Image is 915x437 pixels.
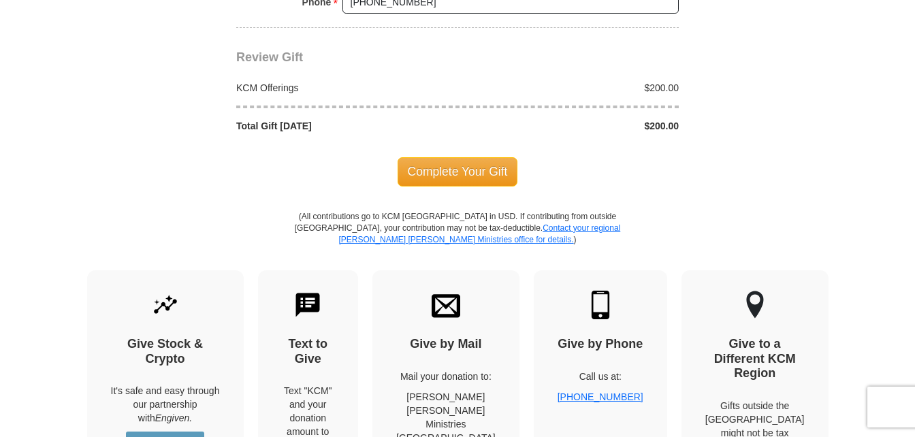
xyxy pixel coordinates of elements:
[705,337,805,381] h4: Give to a Different KCM Region
[294,211,621,270] p: (All contributions go to KCM [GEOGRAPHIC_DATA] in USD. If contributing from outside [GEOGRAPHIC_D...
[457,119,686,133] div: $200.00
[111,384,220,425] p: It's safe and easy through our partnership with
[558,370,643,383] p: Call us at:
[396,370,496,383] p: Mail your donation to:
[338,223,620,244] a: Contact your regional [PERSON_NAME] [PERSON_NAME] Ministries office for details.
[558,391,643,402] a: [PHONE_NUMBER]
[745,291,765,319] img: other-region
[586,291,615,319] img: mobile.svg
[457,81,686,95] div: $200.00
[396,337,496,352] h4: Give by Mail
[558,337,643,352] h4: Give by Phone
[155,412,192,423] i: Engiven.
[229,119,458,133] div: Total Gift [DATE]
[293,291,322,319] img: text-to-give.svg
[236,50,303,64] span: Review Gift
[151,291,180,319] img: give-by-stock.svg
[282,337,335,366] h4: Text to Give
[432,291,460,319] img: envelope.svg
[229,81,458,95] div: KCM Offerings
[111,337,220,366] h4: Give Stock & Crypto
[398,157,518,186] span: Complete Your Gift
